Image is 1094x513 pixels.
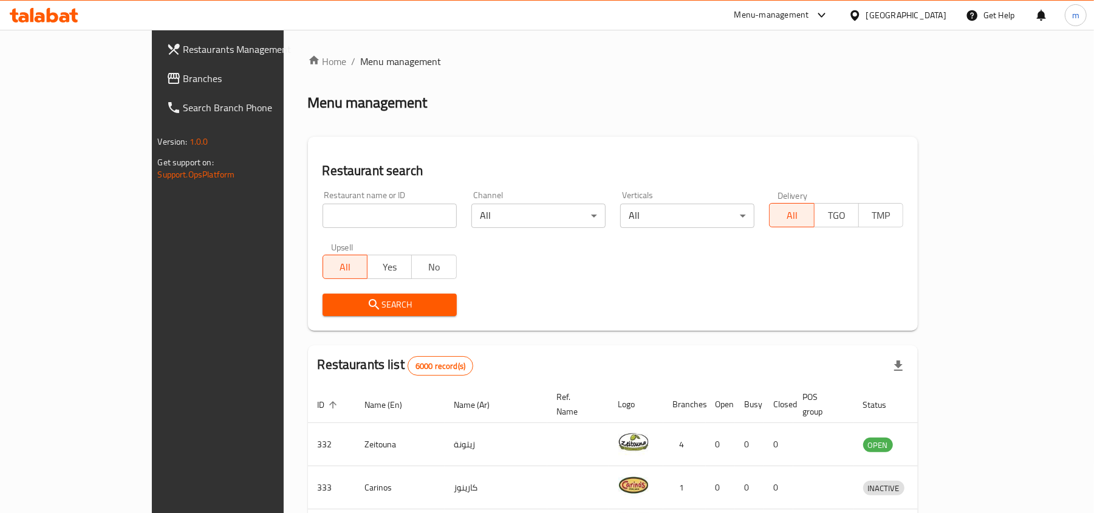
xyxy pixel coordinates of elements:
[706,386,735,423] th: Open
[157,64,335,93] a: Branches
[609,386,663,423] th: Logo
[190,134,208,150] span: 1.0.0
[735,386,764,423] th: Busy
[814,203,859,227] button: TGO
[663,386,706,423] th: Branches
[352,54,356,69] li: /
[454,398,506,412] span: Name (Ar)
[735,466,764,509] td: 0
[778,191,808,199] label: Delivery
[308,54,918,69] nav: breadcrumb
[323,162,904,180] h2: Restaurant search
[663,423,706,466] td: 4
[183,100,325,115] span: Search Branch Phone
[332,297,447,312] span: Search
[158,154,214,170] span: Get support on:
[863,438,893,452] span: OPEN
[769,203,814,227] button: All
[323,294,457,316] button: Search
[318,356,474,376] h2: Restaurants list
[774,207,809,224] span: All
[663,466,706,509] td: 1
[858,203,903,227] button: TMP
[864,207,898,224] span: TMP
[1072,9,1079,22] span: m
[408,360,473,372] span: 6000 record(s)
[863,481,904,495] span: INACTIVE
[803,390,839,419] span: POS group
[735,423,764,466] td: 0
[706,466,735,509] td: 0
[323,255,368,279] button: All
[411,255,456,279] button: No
[365,398,419,412] span: Name (En)
[318,398,341,412] span: ID
[183,42,325,57] span: Restaurants Management
[863,438,893,452] div: OPEN
[355,466,445,509] td: Carinos
[355,423,445,466] td: Zeitouna
[819,207,854,224] span: TGO
[158,134,188,150] span: Version:
[620,204,754,228] div: All
[323,204,457,228] input: Search for restaurant name or ID..
[331,243,354,251] label: Upsell
[764,423,793,466] td: 0
[308,93,428,112] h2: Menu management
[361,54,442,69] span: Menu management
[557,390,594,419] span: Ref. Name
[183,71,325,86] span: Branches
[706,423,735,466] td: 0
[863,481,904,495] div: INACTIVE
[372,258,407,276] span: Yes
[328,258,363,276] span: All
[157,93,335,122] a: Search Branch Phone
[863,398,903,412] span: Status
[157,35,335,64] a: Restaurants Management
[417,258,451,276] span: No
[618,427,649,457] img: Zeitouna
[408,356,473,376] div: Total records count
[445,423,547,466] td: زيتونة
[734,8,809,22] div: Menu-management
[618,470,649,500] img: Carinos
[764,386,793,423] th: Closed
[866,9,946,22] div: [GEOGRAPHIC_DATA]
[884,351,913,380] div: Export file
[471,204,606,228] div: All
[367,255,412,279] button: Yes
[158,167,235,182] a: Support.OpsPlatform
[764,466,793,509] td: 0
[445,466,547,509] td: كارينوز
